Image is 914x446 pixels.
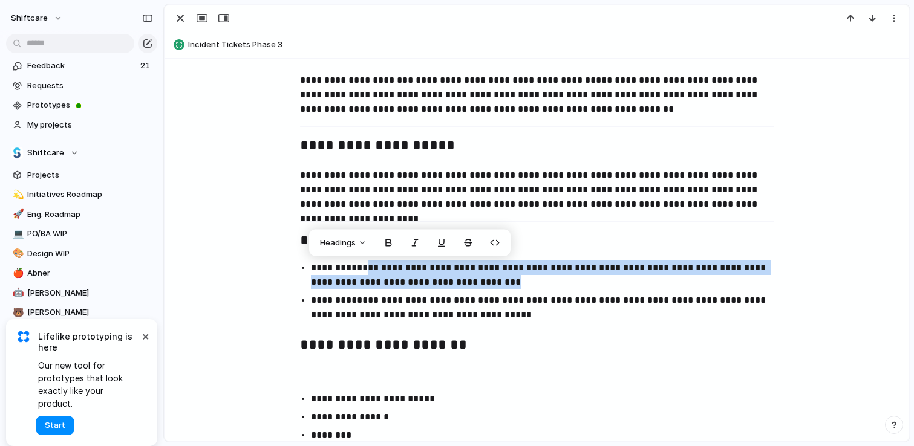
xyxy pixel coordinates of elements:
[13,188,21,202] div: 💫
[27,228,153,240] span: PO/BA WIP
[45,419,65,431] span: Start
[11,189,23,201] button: 💫
[6,205,157,224] a: 🚀Eng. Roadmap
[11,208,23,221] button: 🚀
[6,96,157,114] a: Prototypes
[11,248,23,260] button: 🎨
[6,303,157,322] a: 🐻[PERSON_NAME]
[38,359,139,410] span: Our new tool for prototypes that look exactly like your product.
[27,287,153,299] span: [PERSON_NAME]
[140,60,152,72] span: 21
[6,186,157,204] a: 💫Initiatives Roadmap
[6,245,157,263] a: 🎨Design WIP
[27,99,153,111] span: Prototypes
[170,35,904,54] button: Incident Tickets Phase 3
[313,233,374,253] button: Headings
[11,12,48,24] span: shiftcare
[138,329,152,343] button: Dismiss
[27,119,153,131] span: My projects
[6,264,157,282] a: 🍎Abner
[320,237,356,249] span: Headings
[6,57,157,75] a: Feedback21
[5,8,69,28] button: shiftcare
[27,169,153,181] span: Projects
[11,287,23,299] button: 🤖
[11,267,23,279] button: 🍎
[27,267,153,279] span: Abner
[27,248,153,260] span: Design WIP
[38,331,139,353] span: Lifelike prototyping is here
[13,306,21,320] div: 🐻
[13,267,21,280] div: 🍎
[27,306,153,318] span: [PERSON_NAME]
[6,166,157,184] a: Projects
[36,416,74,435] button: Start
[11,306,23,318] button: 🐻
[13,247,21,260] div: 🎨
[13,286,21,300] div: 🤖
[6,116,157,134] a: My projects
[27,189,153,201] span: Initiatives Roadmap
[13,227,21,241] div: 💻
[188,39,904,51] span: Incident Tickets Phase 3
[6,225,157,243] a: 💻PO/BA WIP
[13,207,21,221] div: 🚀
[11,228,23,240] button: 💻
[6,144,157,162] button: Shiftcare
[6,284,157,302] a: 🤖[PERSON_NAME]
[27,208,153,221] span: Eng. Roadmap
[27,80,153,92] span: Requests
[6,77,157,95] a: Requests
[27,60,137,72] span: Feedback
[27,147,64,159] span: Shiftcare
